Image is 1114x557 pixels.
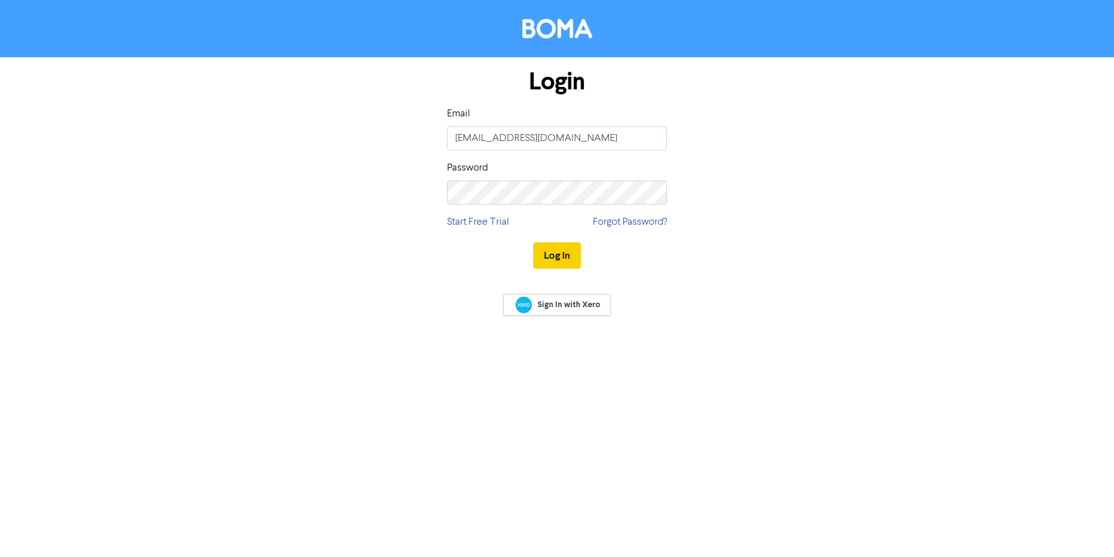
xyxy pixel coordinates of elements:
[533,242,581,269] button: Log In
[538,299,600,310] span: Sign In with Xero
[952,421,1114,557] iframe: Chat Widget
[447,215,509,230] a: Start Free Trial
[447,106,470,121] label: Email
[593,215,667,230] a: Forgot Password?
[516,296,532,313] img: Xero logo
[503,294,611,316] a: Sign In with Xero
[447,160,488,176] label: Password
[522,19,592,38] img: BOMA Logo
[447,67,667,96] h1: Login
